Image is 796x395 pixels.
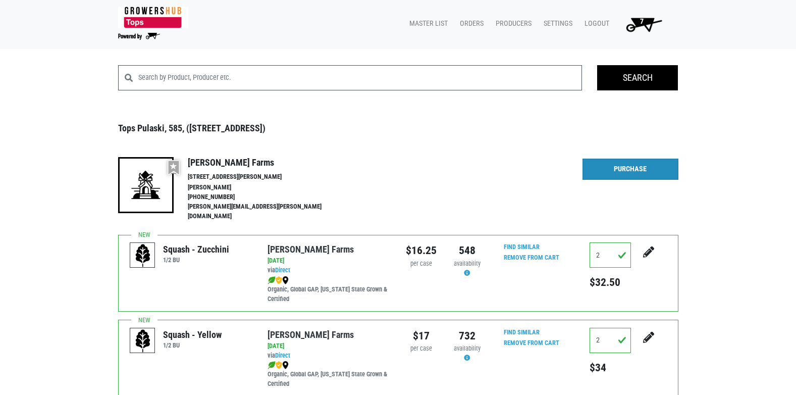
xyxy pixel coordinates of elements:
[118,157,174,213] img: 19-7441ae2ccb79c876ff41c34f3bd0da69.png
[576,14,613,33] a: Logout
[454,260,481,267] span: availability
[582,159,678,180] a: Purchase
[406,344,437,354] div: per case
[163,341,222,349] h6: 1/2 BU
[268,266,390,275] div: via
[621,14,666,34] img: Cart
[282,361,289,369] img: map_marker-0e94453035b3232a4d21701695807de9.png
[118,7,188,28] img: 279edf242af8f9d49a69d9d2afa010fb.png
[406,259,437,269] div: per case
[188,172,343,182] li: [STREET_ADDRESS][PERSON_NAME]
[275,266,290,274] a: Direct
[268,351,390,361] div: via
[268,276,276,284] img: leaf-e5c59151409436ccce96b2ca1b28e03c.png
[268,329,354,340] a: [PERSON_NAME] Farms
[597,65,678,90] input: Search
[163,242,229,256] div: Squash - Zucchini
[401,14,452,33] a: Master List
[590,276,631,289] h5: $32.50
[613,14,670,34] a: 7
[188,183,343,192] li: [PERSON_NAME]
[188,192,343,202] li: [PHONE_NUMBER]
[590,361,631,374] h5: $34
[188,157,343,168] h4: [PERSON_NAME] Farms
[268,341,390,351] div: [DATE]
[268,275,390,304] div: Organic, Global GAP, [US_STATE] State Grown & Certified
[268,256,390,266] div: [DATE]
[138,65,582,90] input: Search by Product, Producer etc.
[282,276,289,284] img: map_marker-0e94453035b3232a4d21701695807de9.png
[406,242,437,259] div: $16.25
[498,337,565,349] input: Remove From Cart
[590,242,631,268] input: Qty
[452,14,488,33] a: Orders
[498,252,565,264] input: Remove From Cart
[275,352,290,359] a: Direct
[268,244,354,255] a: [PERSON_NAME] Farms
[640,17,644,26] span: 7
[452,328,483,344] div: 732
[163,328,222,341] div: Squash - Yellow
[590,328,631,353] input: Qty
[188,202,343,221] li: [PERSON_NAME][EMAIL_ADDRESS][PERSON_NAME][DOMAIN_NAME]
[130,243,155,268] img: placeholder-variety-43d6402dacf2d531de610a020419775a.svg
[536,14,576,33] a: Settings
[488,14,536,33] a: Producers
[276,361,282,369] img: safety-e55c860ca8c00a9c171001a62a92dabd.png
[268,360,390,389] div: Organic, Global GAP, [US_STATE] State Grown & Certified
[118,33,160,40] img: Powered by Big Wheelbarrow
[504,328,540,336] a: Find Similar
[504,243,540,251] a: Find Similar
[406,328,437,344] div: $17
[130,328,155,354] img: placeholder-variety-43d6402dacf2d531de610a020419775a.svg
[276,276,282,284] img: safety-e55c860ca8c00a9c171001a62a92dabd.png
[118,123,678,134] h3: Tops Pulaski, 585, ([STREET_ADDRESS])
[268,361,276,369] img: leaf-e5c59151409436ccce96b2ca1b28e03c.png
[452,242,483,259] div: 548
[454,344,481,352] span: availability
[163,256,229,264] h6: 1/2 BU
